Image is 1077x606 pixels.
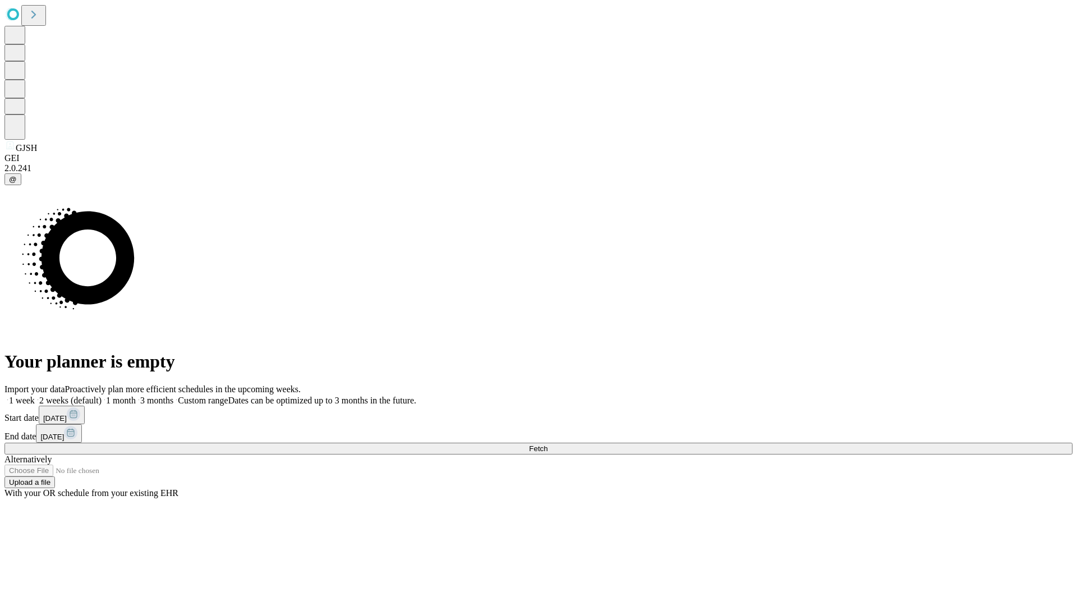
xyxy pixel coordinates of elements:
span: Fetch [529,444,547,453]
button: @ [4,173,21,185]
span: Custom range [178,396,228,405]
span: Import your data [4,384,65,394]
span: Alternatively [4,454,52,464]
span: Dates can be optimized up to 3 months in the future. [228,396,416,405]
h1: Your planner is empty [4,351,1073,372]
button: Fetch [4,443,1073,454]
span: [DATE] [40,433,64,441]
span: 2 weeks (default) [39,396,102,405]
span: Proactively plan more efficient schedules in the upcoming weeks. [65,384,301,394]
button: [DATE] [39,406,85,424]
span: 3 months [140,396,173,405]
div: GEI [4,153,1073,163]
span: [DATE] [43,414,67,423]
div: Start date [4,406,1073,424]
span: GJSH [16,143,37,153]
span: With your OR schedule from your existing EHR [4,488,178,498]
button: Upload a file [4,476,55,488]
span: 1 week [9,396,35,405]
span: 1 month [106,396,136,405]
button: [DATE] [36,424,82,443]
span: @ [9,175,17,183]
div: 2.0.241 [4,163,1073,173]
div: End date [4,424,1073,443]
